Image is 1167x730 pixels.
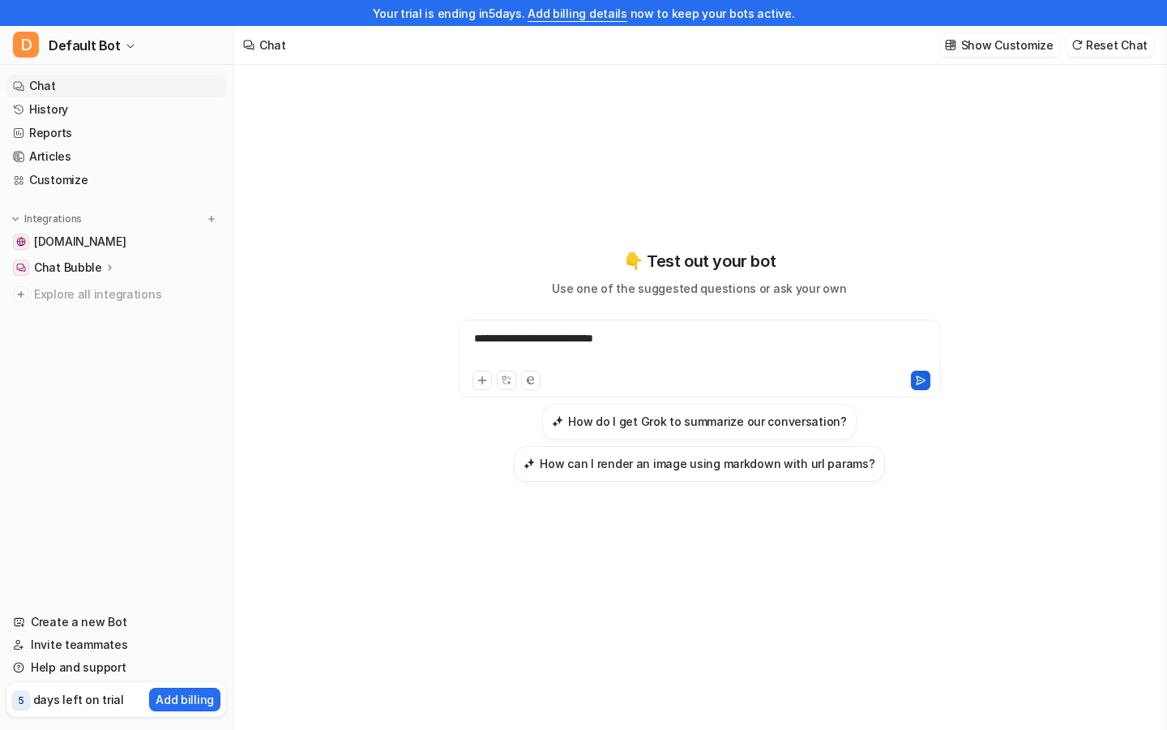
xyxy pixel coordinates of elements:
[24,213,82,225] p: Integrations
[6,98,226,121] a: History
[540,455,874,472] h3: How can I render an image using markdown with url params?
[6,633,226,656] a: Invite teammates
[542,404,857,440] button: How do I get Grok to summarize our conversation?How do I get Grok to summarize our conversation?
[33,691,124,708] p: days left on trial
[259,36,286,54] div: Chat
[16,237,26,247] img: velasco810.github.io
[13,32,39,58] span: D
[6,145,226,168] a: Articles
[6,656,226,679] a: Help and support
[6,611,226,633] a: Create a new Bot
[6,122,226,144] a: Reports
[524,457,535,470] img: How can I render an image using markdown with url params?
[156,691,214,708] p: Add billing
[514,446,884,482] button: How can I render an image using markdown with url params?How can I render an image using markdown...
[940,33,1060,57] button: Show Customize
[1071,39,1083,51] img: reset
[6,211,87,227] button: Integrations
[149,688,220,711] button: Add billing
[1067,33,1154,57] button: Reset Chat
[34,234,126,250] span: [DOMAIN_NAME]
[528,6,627,20] a: Add billing details
[6,283,226,306] a: Explore all integrations
[961,36,1054,54] p: Show Customize
[13,286,29,303] img: explore all integrations
[552,415,563,427] img: How do I get Grok to summarize our conversation?
[34,260,102,276] p: Chat Bubble
[552,280,846,297] p: Use one of the suggested questions or ask your own
[18,693,24,708] p: 5
[623,249,776,273] p: 👇 Test out your bot
[6,230,226,253] a: velasco810.github.io[DOMAIN_NAME]
[6,75,226,97] a: Chat
[206,213,217,225] img: menu_add.svg
[945,39,956,51] img: customize
[49,34,121,57] span: Default Bot
[6,169,226,191] a: Customize
[10,213,21,225] img: expand menu
[16,263,26,273] img: Chat Bubble
[568,413,847,430] h3: How do I get Grok to summarize our conversation?
[34,281,220,307] span: Explore all integrations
